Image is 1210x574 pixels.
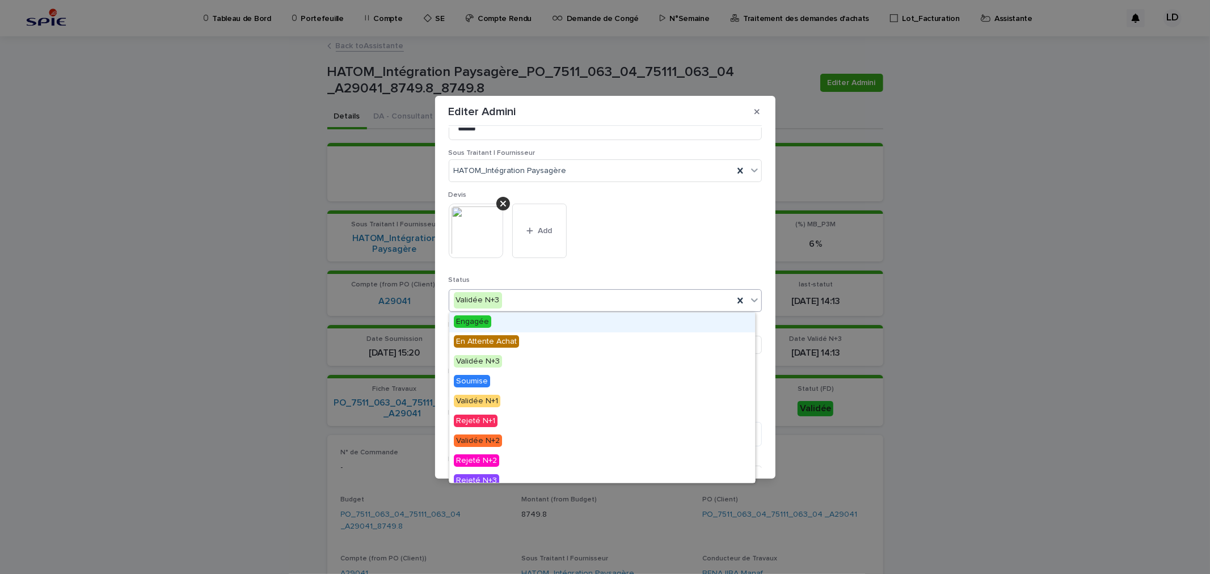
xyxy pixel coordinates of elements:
div: Soumise [449,372,755,392]
span: Validée N+3 [454,355,502,368]
span: Rejeté N+2 [454,454,499,467]
div: Validée N+2 [449,432,755,451]
span: HATOM_Intégration Paysagère [454,165,567,177]
span: Add [538,227,552,235]
div: Validée N+3 [449,352,755,372]
p: Editer Admini [449,105,516,119]
div: Rejeté N+1 [449,412,755,432]
div: Validée N+1 [449,392,755,412]
div: En Attente Achat [449,332,755,352]
span: Validée N+2 [454,434,502,447]
span: Soumise [454,375,490,387]
button: Add [512,204,567,258]
div: Rejeté N+3 [449,471,755,491]
span: Rejeté N+3 [454,474,499,487]
div: Engagée [449,313,755,332]
span: Rejeté N+1 [454,415,498,427]
span: En Attente Achat [454,335,519,348]
span: Devis [449,192,467,199]
span: Sous Traitant | Fournisseur [449,150,536,157]
span: Status [449,277,470,284]
div: Rejeté N+2 [449,451,755,471]
span: Validée N+1 [454,395,500,407]
span: Engagée [454,315,491,328]
div: Validée N+3 [454,292,502,309]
